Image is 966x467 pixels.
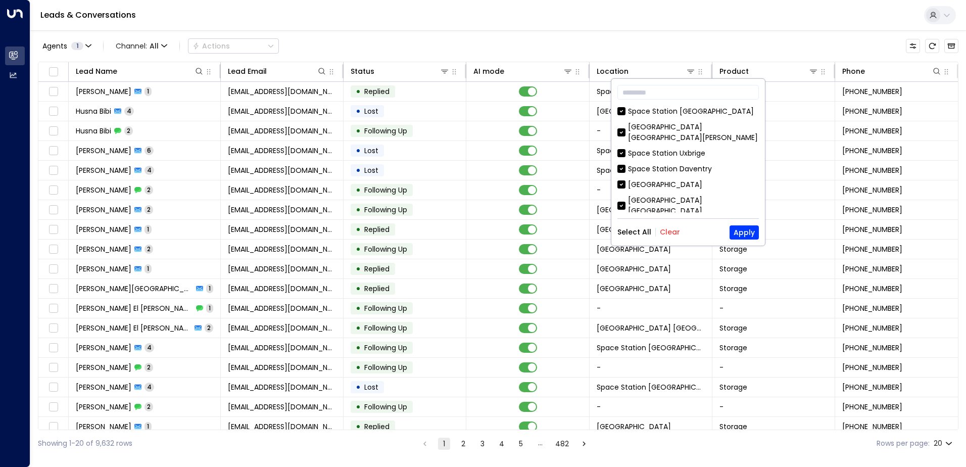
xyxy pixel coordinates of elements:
span: Toggle select row [47,164,60,177]
div: • [356,300,361,317]
span: +447754665864 [842,185,902,195]
span: 4 [144,166,154,174]
span: Following Up [364,402,407,412]
span: 2 [144,363,153,371]
span: 4 [144,383,154,391]
td: - [590,121,712,141]
span: Mary Mary [76,185,131,195]
div: [GEOGRAPHIC_DATA] [GEOGRAPHIC_DATA][PERSON_NAME] [628,122,759,143]
span: 1 [144,422,152,431]
div: [GEOGRAPHIC_DATA] [GEOGRAPHIC_DATA][PERSON_NAME] [617,122,759,143]
span: Toggle select row [47,105,60,118]
span: Toggle select row [47,243,60,256]
div: • [356,398,361,415]
span: filmalessio@gmail.com [228,284,336,294]
span: Storage [719,382,747,392]
div: Lead Email [228,65,327,77]
span: Replied [364,224,390,235]
span: 1 [144,264,152,273]
div: • [356,260,361,277]
span: Agents [42,42,67,50]
button: Go to page 4 [496,438,508,450]
span: Space Station Slough [597,264,671,274]
span: Following Up [364,244,407,254]
span: Storage [719,244,747,254]
span: Husna Bibi [76,126,111,136]
div: [GEOGRAPHIC_DATA] [GEOGRAPHIC_DATA] [617,195,759,216]
div: Product [719,65,818,77]
div: • [356,339,361,356]
button: Clear [660,228,680,236]
span: Following Up [364,362,407,372]
span: rturvey@hotmail.com [228,382,336,392]
div: • [356,122,361,139]
span: test@test.com [228,422,336,432]
span: snowman_45@hotmail.com [228,343,336,353]
span: Storage [719,284,747,294]
span: gemini_hb@hotmail.co.uk [228,126,336,136]
span: Russell Turvey [76,402,131,412]
button: Go to next page [578,438,590,450]
div: • [356,418,361,435]
td: - [712,358,835,377]
div: Status [351,65,374,77]
a: Leads & Conversations [40,9,136,21]
div: • [356,379,361,396]
span: +447931866435 [842,303,902,313]
span: 1 [206,284,213,293]
div: • [356,201,361,218]
button: Go to page 3 [476,438,489,450]
div: Space Station [GEOGRAPHIC_DATA] [628,106,754,117]
div: • [356,359,361,376]
label: Rows per page: [877,438,930,449]
span: marymary@gmail.com [228,185,336,195]
span: 4 [124,107,134,115]
span: 2 [144,185,153,194]
span: Replied [364,264,390,274]
button: Select All [617,228,651,236]
span: Toggle select row [47,223,60,236]
span: Following Up [364,303,407,313]
span: +447305273510 [842,126,902,136]
span: Hamza Hameed [76,224,131,235]
span: Lost [364,146,378,156]
button: Go to page 5 [515,438,527,450]
span: hamzahameed095@gmail.com [228,224,336,235]
span: +447931866435 [842,323,902,333]
div: Lead Email [228,65,267,77]
span: zoe2-1@hotmail.co.uk [228,146,336,156]
span: +447305273510 [842,106,902,116]
span: Storage [719,264,747,274]
button: Channel:All [112,39,171,53]
td: - [712,299,835,318]
div: Lead Name [76,65,204,77]
td: - [712,121,835,141]
span: 2 [124,126,133,135]
span: Richard Shaw [76,343,131,353]
span: Toggle select row [47,361,60,374]
span: 2 [144,245,153,253]
div: AI mode [473,65,572,77]
span: Replied [364,284,390,294]
span: Barbara Bond [76,205,131,215]
div: [GEOGRAPHIC_DATA] [617,179,759,190]
span: Lost [364,165,378,175]
td: - [590,358,712,377]
div: [GEOGRAPHIC_DATA] [GEOGRAPHIC_DATA] [628,195,759,216]
span: hamzahameed095@gmail.com [228,264,336,274]
span: All [150,42,159,50]
span: Toggle select row [47,204,60,216]
td: - [590,180,712,200]
button: Archived Leads [944,39,958,53]
span: Toggle select row [47,263,60,275]
div: Space Station Uxbrige [617,148,759,159]
span: Toggle select row [47,145,60,157]
div: [GEOGRAPHIC_DATA] [628,179,702,190]
span: Toggle select row [47,421,60,433]
span: Zoe shepherd [76,146,131,156]
div: Button group with a nested menu [188,38,279,54]
td: - [712,397,835,416]
span: Toggle select row [47,184,60,197]
div: Phone [842,65,942,77]
div: • [356,241,361,258]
